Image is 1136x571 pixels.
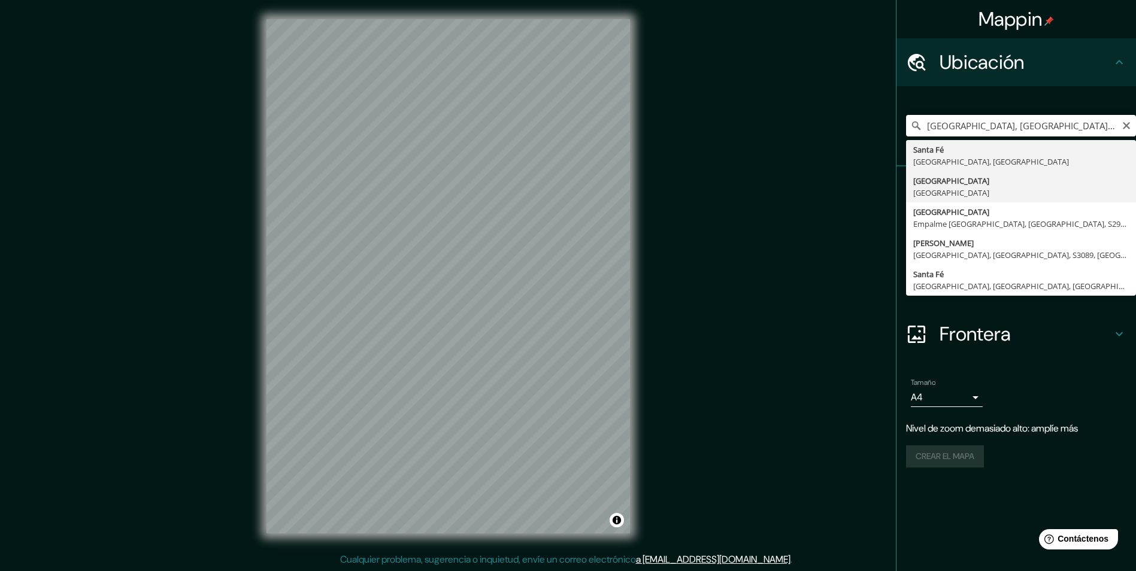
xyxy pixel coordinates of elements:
h4: Frontera [940,322,1112,346]
div: [PERSON_NAME] [913,237,1129,249]
label: Tamaño [911,378,935,388]
div: Empalme [GEOGRAPHIC_DATA], [GEOGRAPHIC_DATA], S2918, [GEOGRAPHIC_DATA] [913,218,1129,230]
div: Ubicación [896,38,1136,86]
a: a [EMAIL_ADDRESS][DOMAIN_NAME] [636,553,790,566]
iframe: Help widget launcher [1029,524,1123,558]
button: Claro [1122,119,1131,130]
div: [GEOGRAPHIC_DATA] [913,206,1129,218]
canvas: Mapa [266,19,630,533]
div: [GEOGRAPHIC_DATA] [913,175,1129,187]
font: Mappin [979,7,1043,32]
div: [GEOGRAPHIC_DATA], [GEOGRAPHIC_DATA], [GEOGRAPHIC_DATA] [913,280,1129,292]
h4: Diseño [940,274,1112,298]
div: Diseño [896,262,1136,310]
div: . [792,552,794,567]
h4: Ubicación [940,50,1112,74]
div: [GEOGRAPHIC_DATA], [GEOGRAPHIC_DATA], S3089, [GEOGRAPHIC_DATA] [913,249,1129,261]
div: [GEOGRAPHIC_DATA], [GEOGRAPHIC_DATA] [913,156,1129,168]
div: Pines [896,166,1136,214]
img: pin-icon.png [1044,16,1054,26]
button: Alternar atribución [610,513,624,527]
div: Santa Fé [913,268,1129,280]
div: Santa Fé [913,144,1129,156]
div: . [794,552,796,567]
input: Elige tu ciudad o área [906,115,1136,136]
div: Estilo [896,214,1136,262]
p: Cualquier problema, sugerencia o inquietud, envíe un correo electrónico . [340,552,792,567]
div: A4 [911,388,983,407]
div: [GEOGRAPHIC_DATA] [913,187,1129,199]
p: Nivel de zoom demasiado alto: amplíe más [906,421,1126,436]
div: Frontera [896,310,1136,358]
